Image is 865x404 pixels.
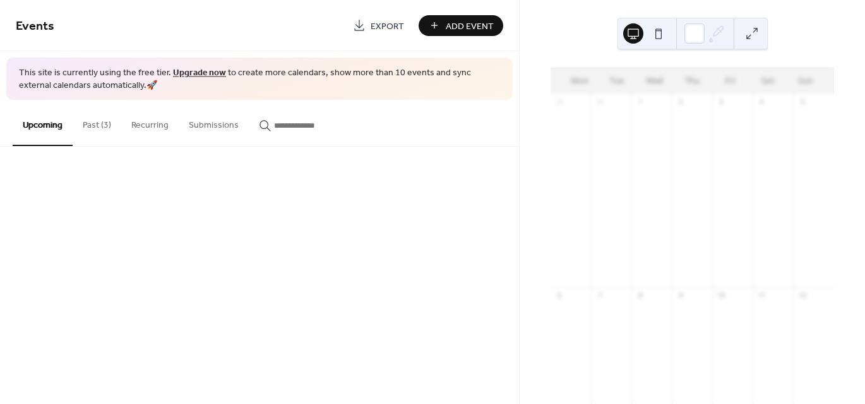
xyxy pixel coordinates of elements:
[16,14,54,39] span: Events
[599,68,636,94] div: Tue
[797,97,807,107] div: 5
[717,97,726,107] div: 3
[635,97,645,107] div: 1
[419,15,503,36] button: Add Event
[19,67,500,92] span: This site is currently using the free tier. to create more calendars, show more than 10 events an...
[676,97,685,107] div: 2
[554,291,564,300] div: 6
[786,68,824,94] div: Sun
[73,100,121,145] button: Past (3)
[561,68,599,94] div: Mon
[173,64,226,82] a: Upgrade now
[757,97,767,107] div: 4
[749,68,787,94] div: Sat
[711,68,749,94] div: Fri
[121,100,179,145] button: Recurring
[636,68,674,94] div: Wed
[635,291,645,300] div: 8
[717,291,726,300] div: 10
[797,291,807,300] div: 12
[179,100,249,145] button: Submissions
[446,20,494,33] span: Add Event
[554,97,564,107] div: 29
[757,291,767,300] div: 11
[674,68,712,94] div: Thu
[371,20,404,33] span: Export
[343,15,414,36] a: Export
[595,291,604,300] div: 7
[676,291,685,300] div: 9
[595,97,604,107] div: 30
[13,100,73,146] button: Upcoming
